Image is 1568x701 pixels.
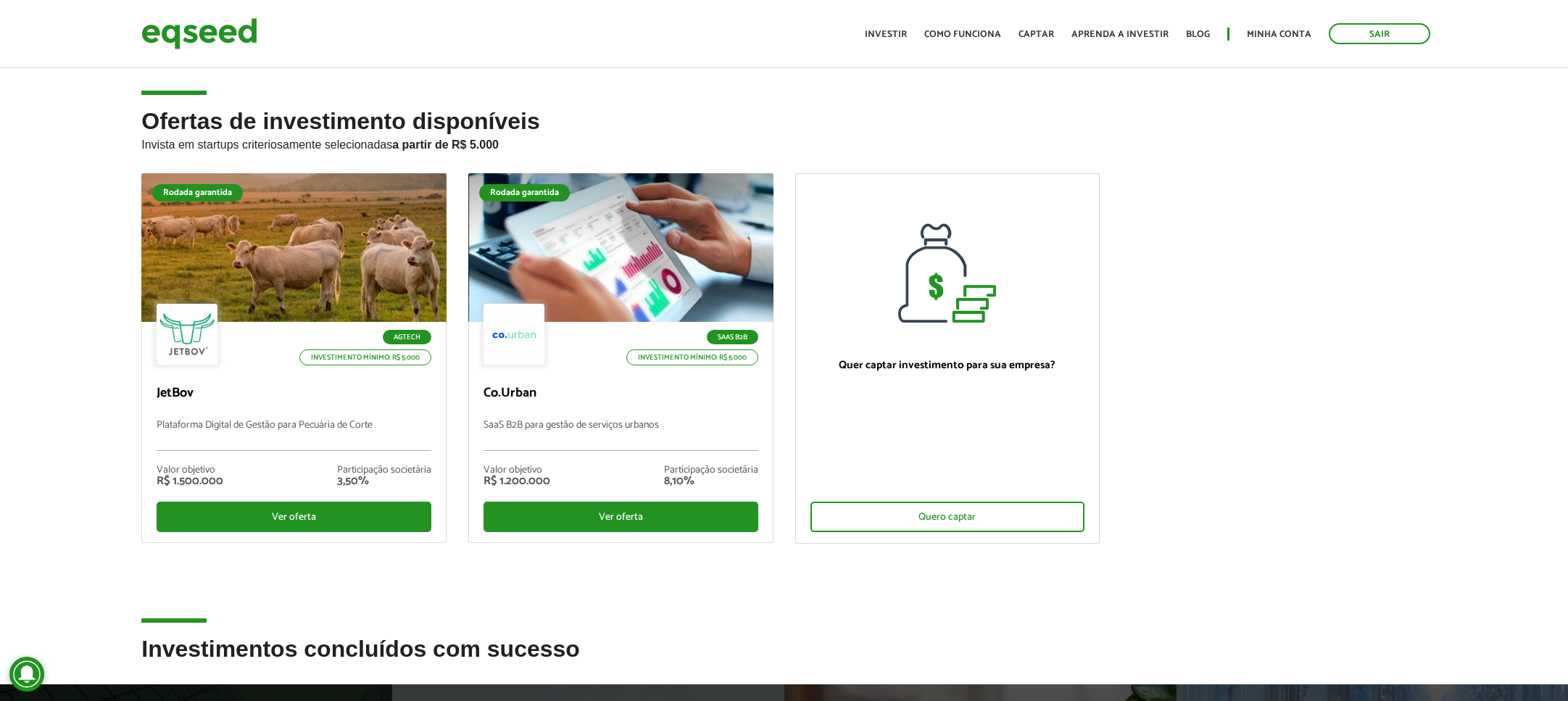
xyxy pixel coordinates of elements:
[865,30,907,39] a: Investir
[484,502,758,532] div: Ver oferta
[157,386,431,402] p: JetBov
[383,330,431,344] p: Agtech
[157,476,223,487] div: R$ 1.500.000
[1247,30,1311,39] a: Minha conta
[484,465,550,476] div: Valor objetivo
[141,173,447,543] a: Rodada garantida Agtech Investimento mínimo: R$ 5.000 JetBov Plataforma Digital de Gestão para Pe...
[626,349,758,365] p: Investimento mínimo: R$ 5.000
[157,465,223,476] div: Valor objetivo
[157,420,431,451] p: Plataforma Digital de Gestão para Pecuária de Corte
[664,476,758,487] div: 8,10%
[707,330,758,344] p: SaaS B2B
[337,476,431,487] div: 3,50%
[152,184,243,202] div: Rodada garantida
[810,359,1085,372] p: Quer captar investimento para sua empresa?
[795,173,1100,544] a: Quer captar investimento para sua empresa? Quero captar
[141,134,1427,152] p: Invista em startups criteriosamente selecionadas
[141,109,1427,173] h2: Ofertas de investimento disponíveis
[479,184,570,202] div: Rodada garantida
[484,476,550,487] div: R$ 1.200.000
[810,502,1085,532] div: Quero captar
[1019,30,1054,39] a: Captar
[924,30,1001,39] a: Como funciona
[337,465,431,476] div: Participação societária
[1329,23,1430,44] a: Sair
[1071,30,1169,39] a: Aprenda a investir
[141,636,1427,684] h2: Investimentos concluídos com sucesso
[141,14,257,53] img: EqSeed
[664,465,758,476] div: Participação societária
[1186,30,1210,39] a: Blog
[484,386,758,402] p: Co.Urban
[299,349,431,365] p: Investimento mínimo: R$ 5.000
[157,502,431,532] div: Ver oferta
[468,173,773,543] a: Rodada garantida SaaS B2B Investimento mínimo: R$ 5.000 Co.Urban SaaS B2B para gestão de serviços...
[484,420,758,451] p: SaaS B2B para gestão de serviços urbanos
[392,138,499,151] strong: a partir de R$ 5.000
